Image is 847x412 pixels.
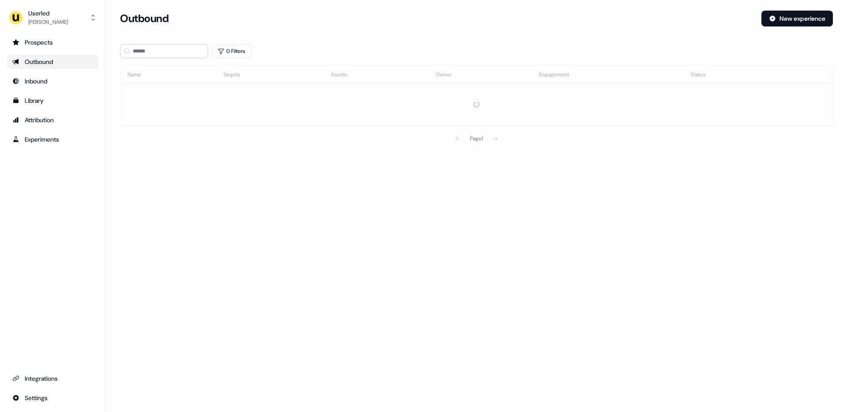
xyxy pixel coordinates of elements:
a: Go to integrations [7,371,98,386]
a: Go to prospects [7,35,98,49]
button: Userled[PERSON_NAME] [7,7,98,28]
div: Library [12,96,93,105]
a: Go to outbound experience [7,55,98,69]
div: Userled [28,9,68,18]
h3: Outbound [120,12,169,25]
div: Inbound [12,77,93,86]
div: Integrations [12,374,93,383]
div: [PERSON_NAME] [28,18,68,26]
a: Go to Inbound [7,74,98,88]
div: Outbound [12,57,93,66]
button: New experience [761,11,833,26]
div: Experiments [12,135,93,144]
a: Go to attribution [7,113,98,127]
a: Go to experiments [7,132,98,146]
div: Attribution [12,116,93,124]
div: Settings [12,393,93,402]
a: Go to templates [7,94,98,108]
button: 0 Filters [212,44,251,58]
div: Prospects [12,38,93,47]
a: Go to integrations [7,391,98,405]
